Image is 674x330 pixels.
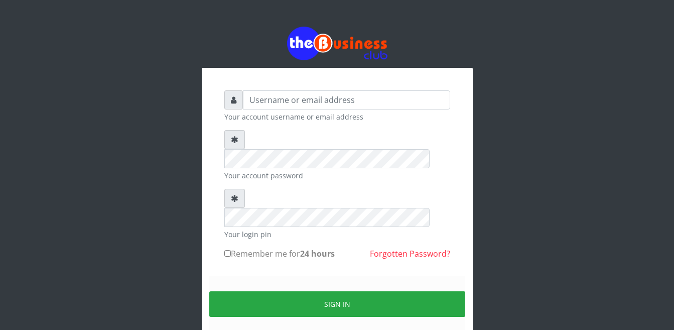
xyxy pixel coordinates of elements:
input: Username or email address [243,90,450,109]
small: Your account password [224,170,450,181]
small: Your login pin [224,229,450,240]
input: Remember me for24 hours [224,250,231,257]
a: Forgotten Password? [370,248,450,259]
b: 24 hours [300,248,335,259]
label: Remember me for [224,248,335,260]
button: Sign in [209,291,465,317]
small: Your account username or email address [224,112,450,122]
